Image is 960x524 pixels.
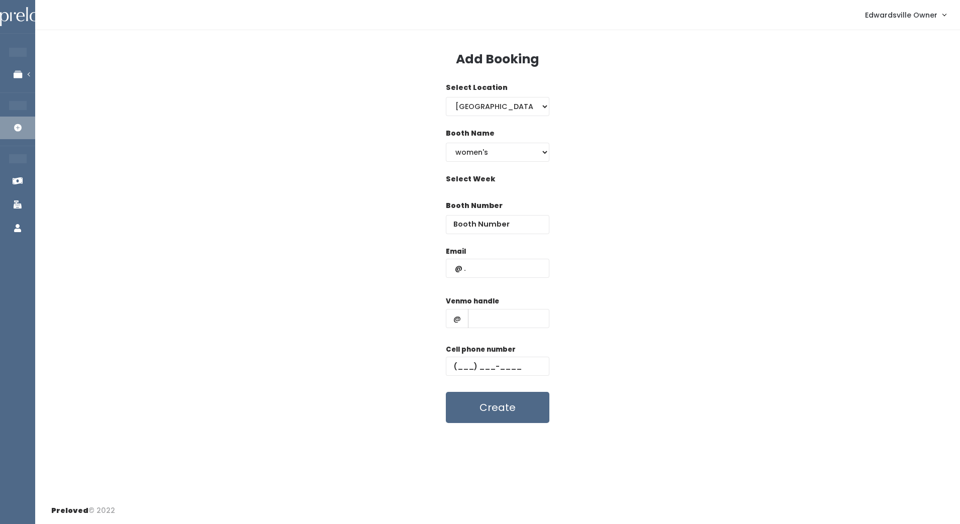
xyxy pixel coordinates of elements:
[446,345,516,355] label: Cell phone number
[446,259,549,278] input: @ .
[446,200,503,211] label: Booth Number
[865,10,937,21] span: Edwardsville Owner
[446,392,549,423] button: Create
[855,4,956,26] a: Edwardsville Owner
[446,128,495,139] label: Booth Name
[446,174,495,184] label: Select Week
[446,296,499,306] label: Venmo handle
[456,52,539,66] h3: Add Booking
[446,357,549,376] input: (___) ___-____
[446,309,468,328] span: @
[51,497,115,516] div: © 2022
[51,505,88,515] span: Preloved
[446,215,549,234] input: Booth Number
[446,82,508,93] label: Select Location
[446,247,466,257] label: Email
